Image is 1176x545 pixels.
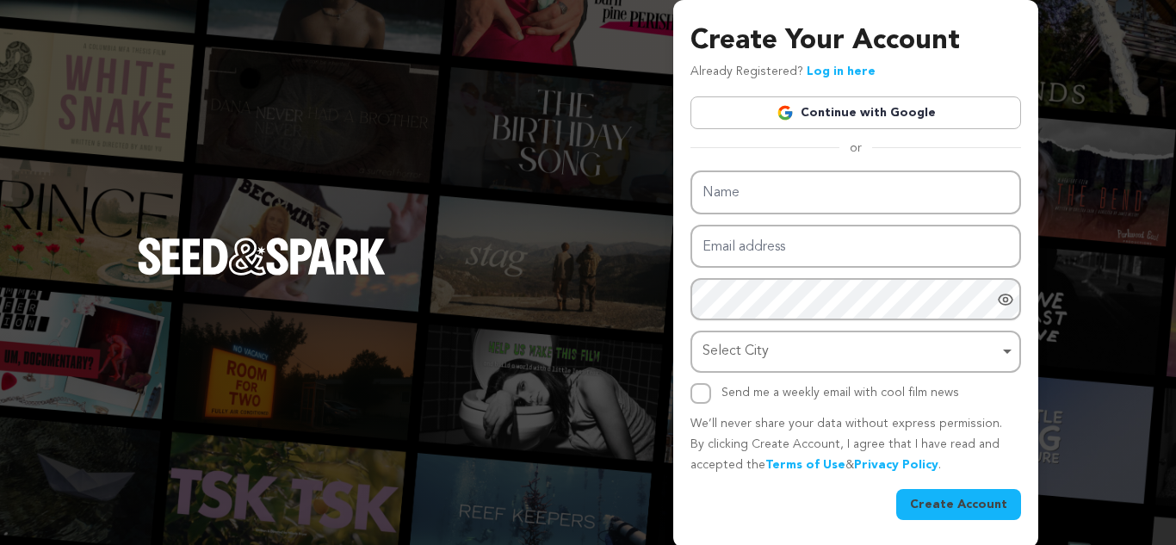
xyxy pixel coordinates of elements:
a: Seed&Spark Homepage [138,238,386,310]
h3: Create Your Account [690,21,1021,62]
img: Google logo [777,104,794,121]
input: Name [690,170,1021,214]
a: Log in here [807,65,876,77]
a: Terms of Use [765,459,845,471]
p: We’ll never share your data without express permission. By clicking Create Account, I agree that ... [690,414,1021,475]
label: Send me a weekly email with cool film news [721,387,959,399]
a: Privacy Policy [854,459,938,471]
a: Show password as plain text. Warning: this will display your password on the screen. [997,291,1014,308]
a: Continue with Google [690,96,1021,129]
button: Create Account [896,489,1021,520]
p: Already Registered? [690,62,876,83]
div: Select City [703,339,999,364]
input: Email address [690,225,1021,269]
img: Seed&Spark Logo [138,238,386,276]
span: or [839,139,872,157]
